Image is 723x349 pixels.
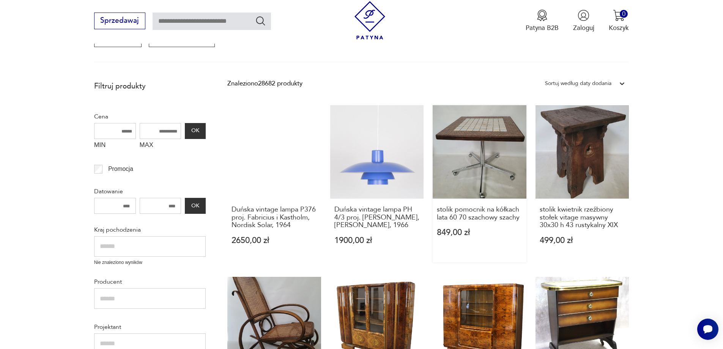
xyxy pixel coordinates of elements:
iframe: Smartsupp widget button [697,319,718,340]
div: 0 [620,10,628,18]
p: Nie znaleziono wyników [94,259,206,266]
p: Cena [94,112,206,122]
p: Zaloguj [573,24,594,32]
div: Sortuj według daty dodania [545,79,611,88]
p: 849,00 zł [437,229,522,237]
p: Filtruj produkty [94,81,206,91]
button: Zaloguj [573,9,594,32]
h3: Duńska vintage lampa PH 4/3 proj. [PERSON_NAME], [PERSON_NAME], 1966 [334,206,420,229]
p: 499,00 zł [540,237,625,245]
button: OK [185,198,205,214]
p: Datowanie [94,186,206,196]
a: stolik pomocnik na kółkach lata 60 70 szachowy szachystolik pomocnik na kółkach lata 60 70 szacho... [433,105,526,262]
button: Sprzedawaj [94,13,145,29]
h3: stolik kwietnik rzeźbiony stołek vitage masywny 30x30 h 43 rustykalny XIX [540,206,625,229]
h3: Duńska vintage lampa P376 proj. Fabricius i Kastholm, Nordisk Solar, 1964 [232,206,317,229]
p: Producent [94,277,206,287]
p: Projektant [94,322,206,332]
label: MIN [94,139,136,153]
p: Kraj pochodzenia [94,225,206,235]
button: OK [185,123,205,139]
a: Duńska vintage lampa PH 4/3 proj. Poul Henningsen, Louis Poulsen, 1966Duńska vintage lampa PH 4/3... [330,105,424,262]
button: Szukaj [255,15,266,26]
a: Duńska vintage lampa P376 proj. Fabricius i Kastholm, Nordisk Solar, 1964Duńska vintage lampa P37... [227,105,321,262]
a: Ikona medaluPatyna B2B [526,9,559,32]
img: Ikonka użytkownika [578,9,589,21]
img: Ikona koszyka [613,9,625,21]
p: 1900,00 zł [334,237,420,245]
button: Patyna B2B [526,9,559,32]
p: Promocja [108,164,133,174]
img: Ikona medalu [536,9,548,21]
a: Sprzedawaj [94,18,145,24]
a: stolik kwietnik rzeźbiony stołek vitage masywny 30x30 h 43 rustykalny XIXstolik kwietnik rzeźbion... [536,105,629,262]
p: Patyna B2B [526,24,559,32]
p: Koszyk [609,24,629,32]
h3: stolik pomocnik na kółkach lata 60 70 szachowy szachy [437,206,522,221]
img: Patyna - sklep z meblami i dekoracjami vintage [351,1,389,39]
div: Znaleziono 28682 produkty [227,79,302,88]
p: 2650,00 zł [232,237,317,245]
label: MAX [140,139,181,153]
button: 0Koszyk [609,9,629,32]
